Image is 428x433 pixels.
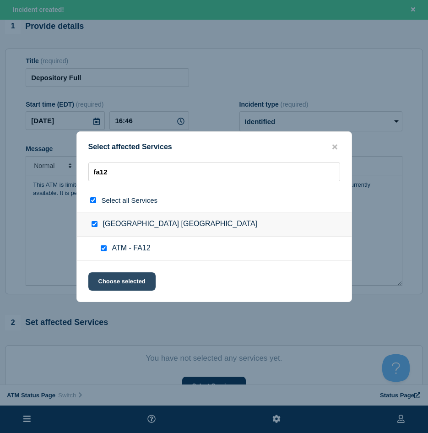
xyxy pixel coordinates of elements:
input: select all checkbox [90,197,96,203]
div: Select affected Services [77,143,352,152]
input: Search [88,162,340,181]
span: Select all Services [102,196,158,204]
div: [GEOGRAPHIC_DATA] [GEOGRAPHIC_DATA] [77,212,352,237]
span: ATM - FA12 [112,244,151,253]
input: Altamonte Springs FL checkbox [92,221,98,227]
input: ATM - FA12 checkbox [101,245,107,251]
button: Choose selected [88,272,156,291]
button: close button [330,143,340,152]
